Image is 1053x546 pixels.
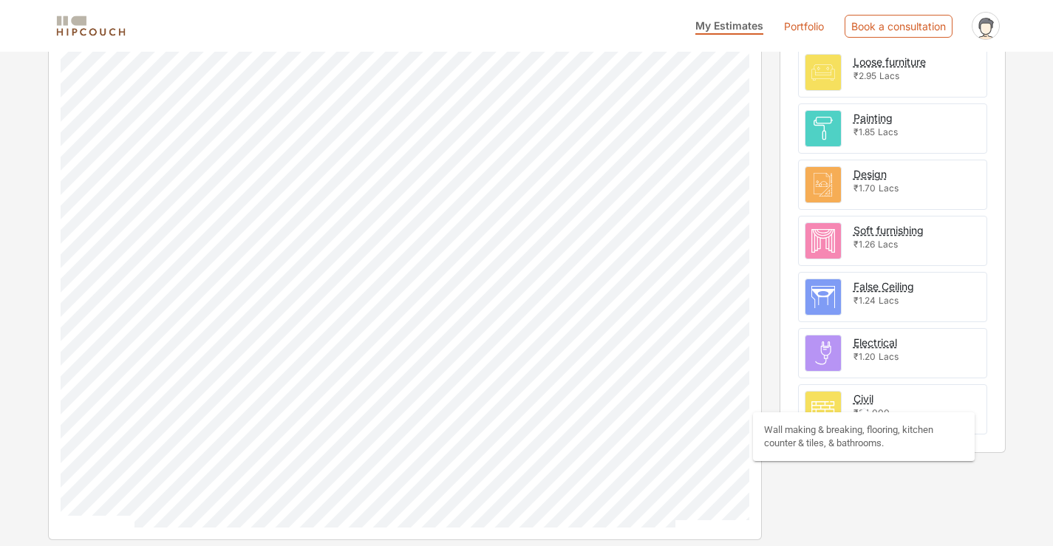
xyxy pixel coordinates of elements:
span: ₹1.70 [853,182,876,194]
button: Civil [853,391,873,406]
div: Book a consultation [845,15,953,38]
span: My Estimates [695,19,763,32]
div: Wall making & breaking, flooring, kitchen counter & tiles, & bathrooms. [764,423,964,450]
span: Lacs [879,70,899,81]
span: Lacs [878,239,898,250]
img: logo-horizontal.svg [54,13,128,39]
a: Portfolio [784,18,824,34]
img: room.svg [805,55,841,90]
span: ₹1.85 [853,126,875,137]
img: room.svg [805,111,841,146]
img: room.svg [805,335,841,371]
img: room.svg [805,223,841,259]
button: Electrical [853,335,897,350]
img: room.svg [805,392,841,427]
img: room.svg [805,279,841,315]
button: Loose furniture [853,54,926,69]
span: logo-horizontal.svg [54,10,128,43]
button: Soft furnishing [853,222,924,238]
button: Design [853,166,887,182]
span: ₹2.95 [853,70,876,81]
span: ₹1.24 [853,295,876,306]
button: Painting [853,110,893,126]
span: ₹1.20 [853,351,876,362]
a: [DOMAIN_NAME] [682,517,747,530]
span: Lacs [879,351,899,362]
span: Lacs [879,182,899,194]
span: ₹1.26 [853,239,875,250]
img: room.svg [805,167,841,202]
span: Lacs [878,126,898,137]
span: Lacs [879,295,899,306]
button: False Ceiling [853,279,914,294]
